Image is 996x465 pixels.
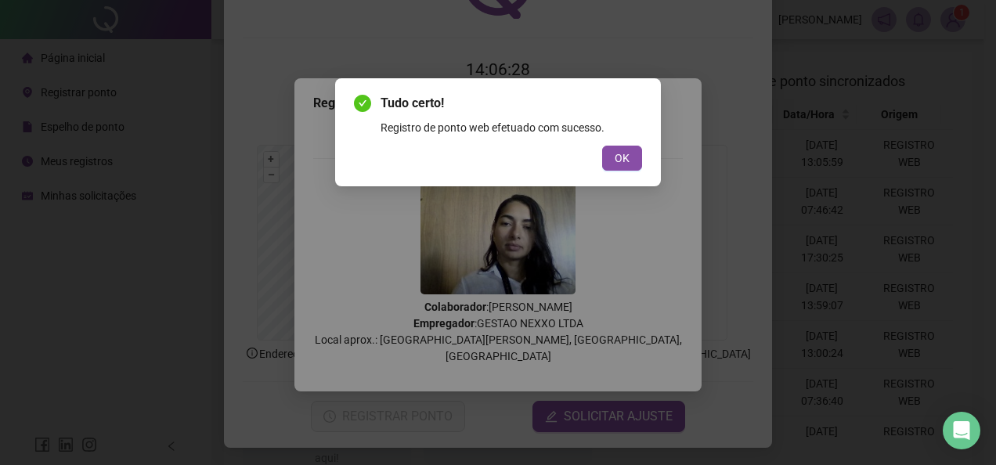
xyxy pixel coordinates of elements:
[381,94,642,113] span: Tudo certo!
[615,150,630,167] span: OK
[354,95,371,112] span: check-circle
[381,119,642,136] div: Registro de ponto web efetuado com sucesso.
[602,146,642,171] button: OK
[943,412,980,449] div: Open Intercom Messenger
